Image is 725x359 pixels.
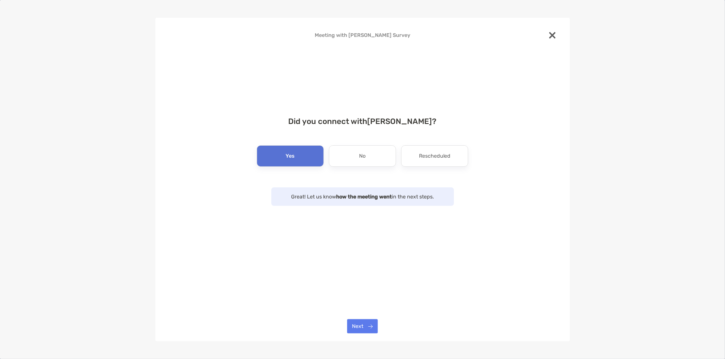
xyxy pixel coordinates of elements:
p: Rescheduled [419,151,451,161]
strong: how the meeting went [336,194,392,200]
h4: Meeting with [PERSON_NAME] Survey [166,32,560,38]
img: close modal [549,32,556,39]
h4: Did you connect with [PERSON_NAME] ? [166,117,560,126]
p: No [359,151,366,161]
p: Great! Let us know in the next steps. [278,193,447,201]
button: Next [347,319,378,333]
p: Yes [286,151,295,161]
